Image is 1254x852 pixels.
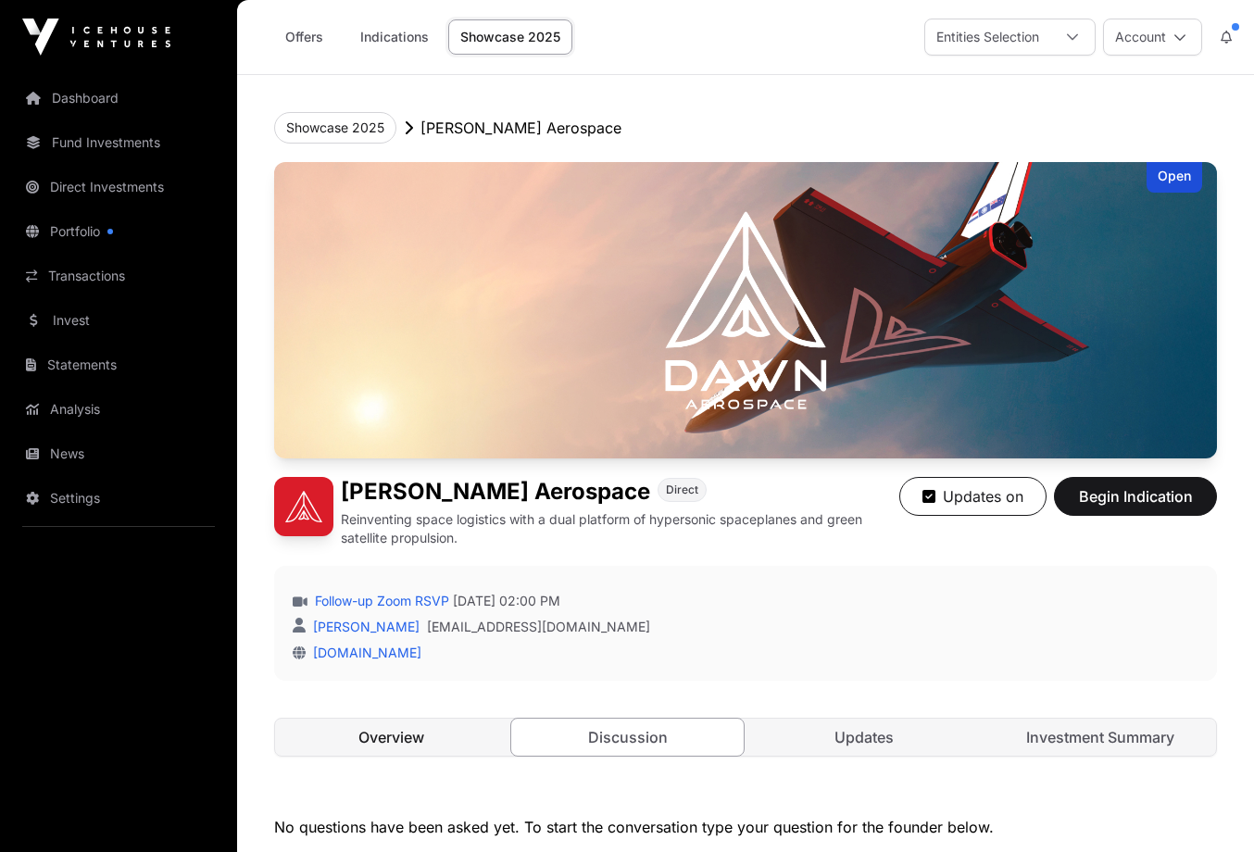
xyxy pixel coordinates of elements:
[15,256,222,296] a: Transactions
[453,592,560,610] span: [DATE] 02:00 PM
[15,211,222,252] a: Portfolio
[15,78,222,119] a: Dashboard
[275,719,1216,756] nav: Tabs
[341,510,899,547] p: Reinventing space logistics with a dual platform of hypersonic spaceplanes and green satellite pr...
[15,122,222,163] a: Fund Investments
[15,300,222,341] a: Invest
[274,477,333,536] img: Dawn Aerospace
[448,19,572,55] a: Showcase 2025
[420,117,621,139] p: [PERSON_NAME] Aerospace
[15,433,222,474] a: News
[309,619,420,634] a: [PERSON_NAME]
[22,19,170,56] img: Icehouse Ventures Logo
[15,389,222,430] a: Analysis
[341,477,650,507] h1: [PERSON_NAME] Aerospace
[311,592,449,610] a: Follow-up Zoom RSVP
[510,718,745,757] a: Discussion
[267,19,341,55] a: Offers
[1054,495,1217,514] a: Begin Indication
[747,719,980,756] a: Updates
[666,482,698,497] span: Direct
[15,478,222,519] a: Settings
[1161,763,1254,852] iframe: Chat Widget
[15,345,222,385] a: Statements
[15,167,222,207] a: Direct Investments
[899,477,1047,516] button: Updates on
[274,162,1217,458] img: Dawn Aerospace
[275,719,508,756] a: Overview
[984,719,1216,756] a: Investment Summary
[1103,19,1202,56] button: Account
[1077,485,1194,507] span: Begin Indication
[274,816,1217,838] p: No questions have been asked yet. To start the conversation type your question for the founder be...
[427,618,650,636] a: [EMAIL_ADDRESS][DOMAIN_NAME]
[306,645,421,660] a: [DOMAIN_NAME]
[274,112,396,144] button: Showcase 2025
[925,19,1050,55] div: Entities Selection
[1054,477,1217,516] button: Begin Indication
[1147,162,1202,193] div: Open
[348,19,441,55] a: Indications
